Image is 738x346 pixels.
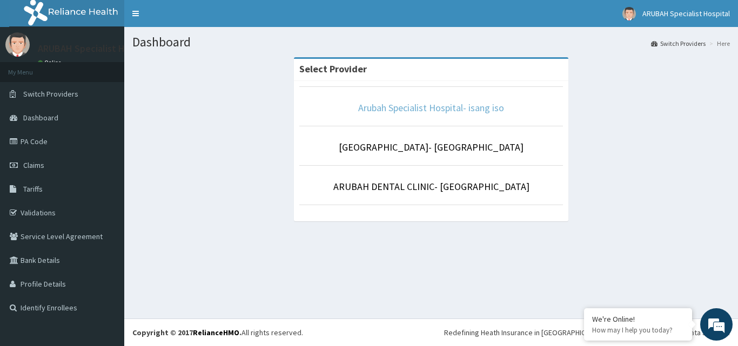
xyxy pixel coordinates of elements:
a: Online [38,59,64,66]
a: Switch Providers [651,39,706,48]
span: Claims [23,160,44,170]
span: ARUBAH Specialist Hospital [642,9,730,18]
a: ARUBAH DENTAL CLINIC- [GEOGRAPHIC_DATA] [333,180,529,193]
a: [GEOGRAPHIC_DATA]- [GEOGRAPHIC_DATA] [339,141,524,153]
span: Dashboard [23,113,58,123]
strong: Select Provider [299,63,367,75]
span: Tariffs [23,184,43,194]
a: Arubah Specialist Hospital- isang iso [358,101,504,114]
div: We're Online! [592,314,684,324]
div: Redefining Heath Insurance in [GEOGRAPHIC_DATA] using Telemedicine and Data Science! [444,327,730,338]
p: How may I help you today? [592,325,684,335]
p: ARUBAH Specialist Hospital [38,44,154,53]
li: Here [707,39,730,48]
footer: All rights reserved. [124,318,738,346]
a: RelianceHMO [193,328,239,337]
strong: Copyright © 2017 . [132,328,241,337]
img: User Image [622,7,636,21]
img: User Image [5,32,30,57]
h1: Dashboard [132,35,730,49]
span: Switch Providers [23,89,78,99]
